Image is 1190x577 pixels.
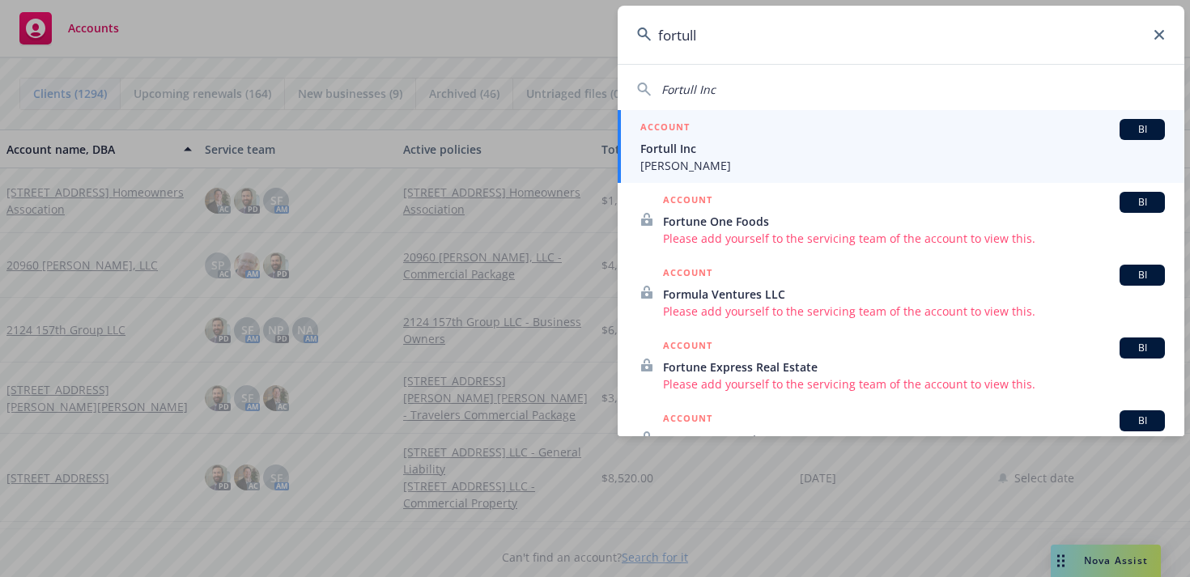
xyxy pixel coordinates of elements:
[663,431,1165,448] span: Fortune Properties, LLC
[1126,414,1158,428] span: BI
[663,337,712,357] h5: ACCOUNT
[618,6,1184,64] input: Search...
[1126,341,1158,355] span: BI
[663,359,1165,375] span: Fortune Express Real Estate
[640,140,1165,157] span: Fortull Inc
[661,82,716,97] span: Fortull Inc
[618,110,1184,183] a: ACCOUNTBIFortull Inc[PERSON_NAME]
[1126,195,1158,210] span: BI
[663,192,712,211] h5: ACCOUNT
[663,303,1165,320] span: Please add yourself to the servicing team of the account to view this.
[663,265,712,284] h5: ACCOUNT
[663,286,1165,303] span: Formula Ventures LLC
[663,375,1165,392] span: Please add yourself to the servicing team of the account to view this.
[618,183,1184,256] a: ACCOUNTBIFortune One FoodsPlease add yourself to the servicing team of the account to view this.
[618,401,1184,474] a: ACCOUNTBIFortune Properties, LLC
[1126,268,1158,282] span: BI
[618,256,1184,329] a: ACCOUNTBIFormula Ventures LLCPlease add yourself to the servicing team of the account to view this.
[640,157,1165,174] span: [PERSON_NAME]
[1126,122,1158,137] span: BI
[663,230,1165,247] span: Please add yourself to the servicing team of the account to view this.
[663,410,712,430] h5: ACCOUNT
[663,213,1165,230] span: Fortune One Foods
[640,119,690,138] h5: ACCOUNT
[618,329,1184,401] a: ACCOUNTBIFortune Express Real EstatePlease add yourself to the servicing team of the account to v...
